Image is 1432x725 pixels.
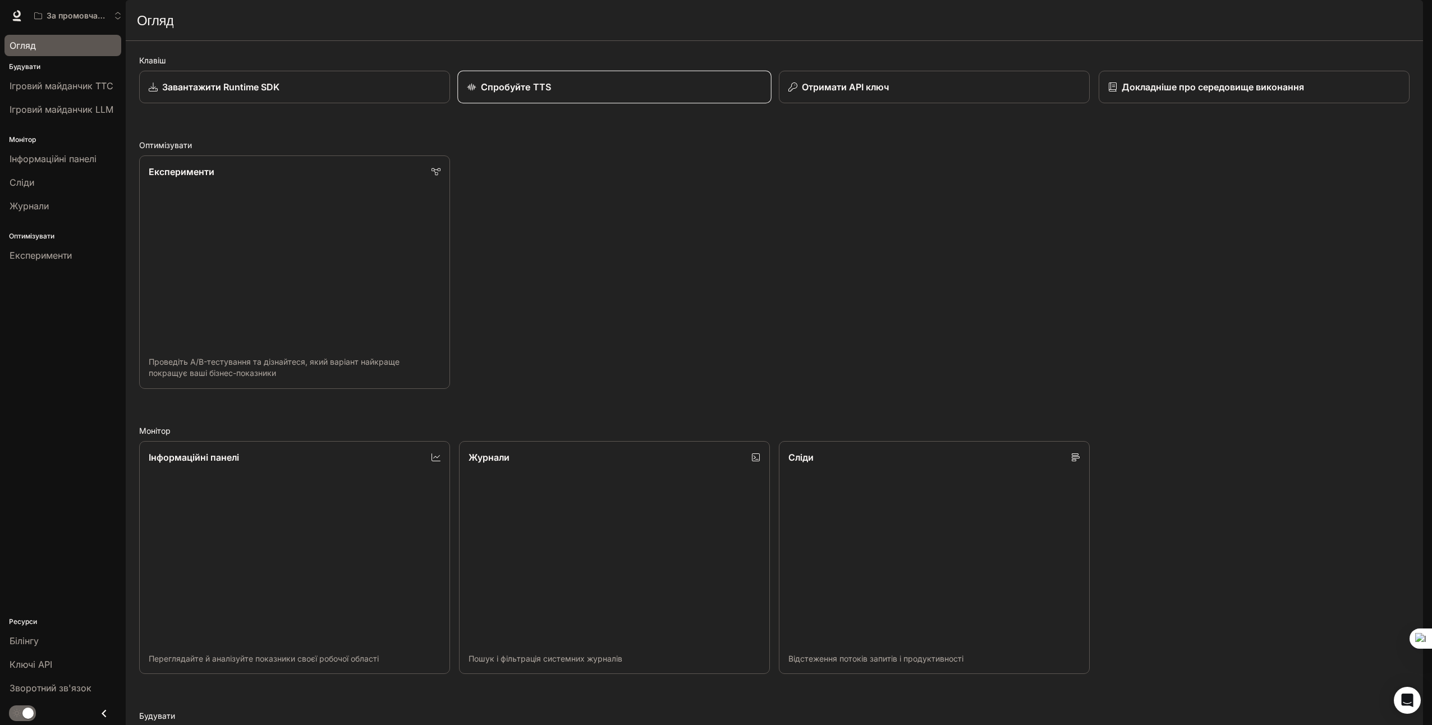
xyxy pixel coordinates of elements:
p: Проведіть A/B-тестування та дізнайтеся, який варіант найкраще покращує ваші бізнес-показники [149,356,440,379]
p: Пошук і фільтрація системних журналів [469,653,760,664]
h1: Огляд [137,9,173,31]
p: Відстеження потоків запитів і продуктивності [788,653,1080,664]
p: Експерименти [149,165,214,178]
h2: Монітор [139,425,1410,437]
p: Отримати API ключ [802,80,889,94]
h2: Оптимізувати [139,139,1410,151]
p: Сліди [788,451,814,464]
a: СлідиВідстеження потоків запитів і продуктивності [779,441,1090,674]
div: Відкрийте Intercom Messenger [1394,687,1421,714]
p: За промовчанням [47,11,109,21]
p: Інформаційні панелі [149,451,239,464]
button: Отримати API ключ [779,71,1090,103]
h2: Клавіш [139,54,1410,66]
a: ЕкспериментиПроведіть A/B-тестування та дізнайтеся, який варіант найкраще покращує ваші бізнес-по... [139,155,450,389]
a: Докладніше про середовище виконання [1099,71,1410,103]
a: Спробуйте TTS [457,71,772,104]
p: Докладніше про середовище виконання [1122,80,1304,94]
p: Спробуйте TTS [481,80,551,94]
p: Завантажити Runtime SDK [162,80,279,94]
p: Журнали [469,451,510,464]
h2: Будувати [139,710,1410,722]
a: ЖурналиПошук і фільтрація системних журналів [459,441,770,674]
a: Завантажити Runtime SDK [139,71,450,103]
p: Переглядайте й аналізуйте показники своєї робочої області [149,653,440,664]
button: Відкрити меню робочої області [29,4,127,27]
a: Інформаційні панеліПереглядайте й аналізуйте показники своєї робочої області [139,441,450,674]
